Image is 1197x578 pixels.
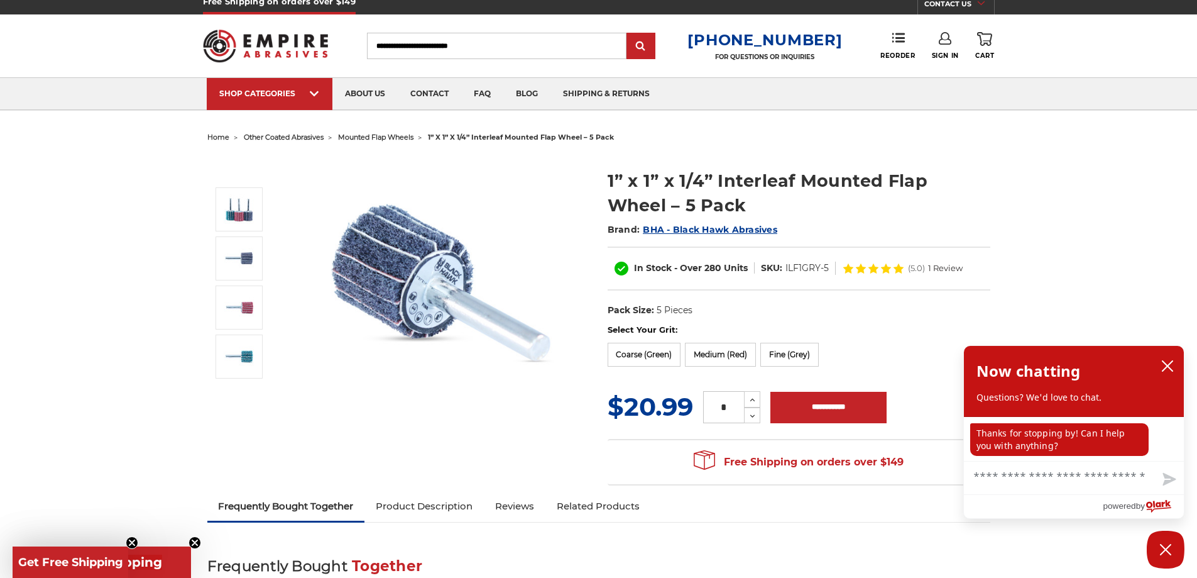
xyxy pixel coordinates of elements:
[219,89,320,98] div: SHOP CATEGORIES
[461,78,503,110] a: faq
[975,32,994,60] a: Cart
[608,391,693,422] span: $20.99
[207,133,229,142] a: home
[976,391,1171,404] p: Questions? We'd love to chat.
[550,78,662,110] a: shipping & returns
[643,224,777,235] a: BHA - Black Hawk Abrasives
[628,34,653,59] input: Submit
[908,264,925,272] span: (5.0)
[126,536,138,549] button: Close teaser
[13,547,128,578] div: Get Free ShippingClose teaser
[880,52,915,60] span: Reorder
[207,557,347,575] span: Frequently Bought
[608,224,640,235] span: Brand:
[332,78,398,110] a: about us
[1157,357,1178,375] button: close chatbox
[338,133,413,142] a: mounted flap wheels
[428,133,614,142] span: 1” x 1” x 1/4” interleaf mounted flap wheel – 5 pack
[1147,531,1184,569] button: Close Chatbox
[18,555,123,569] span: Get Free Shipping
[657,304,692,317] dd: 5 Pieces
[203,21,329,70] img: Empire Abrasives
[674,262,702,274] span: - Over
[964,417,1184,461] div: chat
[975,52,994,60] span: Cart
[189,536,201,549] button: Close teaser
[608,324,990,336] label: Select Your Grit:
[634,262,672,274] span: In Stock
[244,133,324,142] a: other coated abrasives
[687,53,842,61] p: FOR QUESTIONS OR INQUIRIES
[224,341,255,372] img: 1” x 1” x 1/4” Interleaf Mounted Flap Wheel – 5 Pack
[608,304,654,317] dt: Pack Size:
[503,78,550,110] a: blog
[976,358,1080,384] h2: Now chatting
[1103,495,1184,518] a: Powered by Olark
[694,450,904,475] span: Free Shipping on orders over $149
[1152,465,1184,494] button: Send message
[364,492,484,520] a: Product Description
[1103,498,1135,514] span: powered
[608,169,990,218] h1: 1” x 1” x 1/4” Interleaf Mounted Flap Wheel – 5 Pack
[963,345,1184,519] div: olark chatbox
[224,194,255,225] img: 1” x 1” x 1/4” Interleaf Mounted Flap Wheel – 5 Pack
[704,262,721,274] span: 280
[785,262,829,275] dd: ILF1GRY-5
[224,243,255,274] img: 1” x 1” x 1/4” Interleaf Mounted Flap Wheel – 5 Pack
[970,423,1149,456] p: Thanks for stopping by! Can I help you with anything?
[484,492,545,520] a: Reviews
[687,31,842,49] a: [PHONE_NUMBER]
[352,557,422,575] span: Together
[545,492,651,520] a: Related Products
[928,264,963,272] span: 1 Review
[880,32,915,59] a: Reorder
[932,52,959,60] span: Sign In
[224,292,255,323] img: 1” x 1” x 1/4” Interleaf Mounted Flap Wheel – 5 Pack
[761,262,782,275] dt: SKU:
[1136,498,1145,514] span: by
[207,492,365,520] a: Frequently Bought Together
[398,78,461,110] a: contact
[724,262,748,274] span: Units
[13,547,191,578] div: Get Free ShippingClose teaser
[315,155,566,407] img: 1” x 1” x 1/4” Interleaf Mounted Flap Wheel – 5 Pack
